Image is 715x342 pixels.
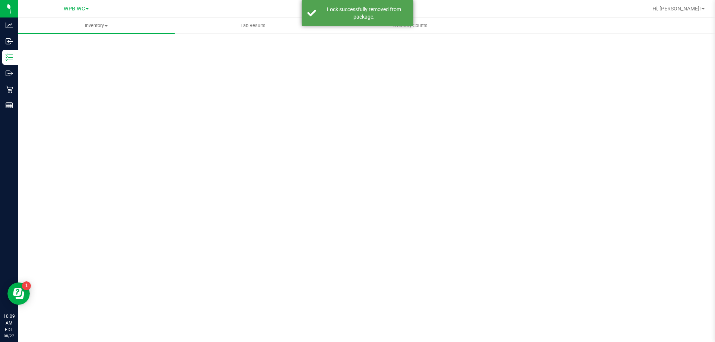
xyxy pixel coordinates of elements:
[175,18,331,33] a: Lab Results
[3,313,15,333] p: 10:09 AM EDT
[6,54,13,61] inline-svg: Inventory
[6,102,13,109] inline-svg: Reports
[64,6,85,12] span: WPB WC
[652,6,701,12] span: Hi, [PERSON_NAME]!
[18,18,175,33] a: Inventory
[6,70,13,77] inline-svg: Outbound
[7,282,30,305] iframe: Resource center
[22,281,31,290] iframe: Resource center unread badge
[18,22,175,29] span: Inventory
[3,333,15,339] p: 08/27
[6,38,13,45] inline-svg: Inbound
[6,86,13,93] inline-svg: Retail
[320,6,408,20] div: Lock successfully removed from package.
[231,22,276,29] span: Lab Results
[6,22,13,29] inline-svg: Analytics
